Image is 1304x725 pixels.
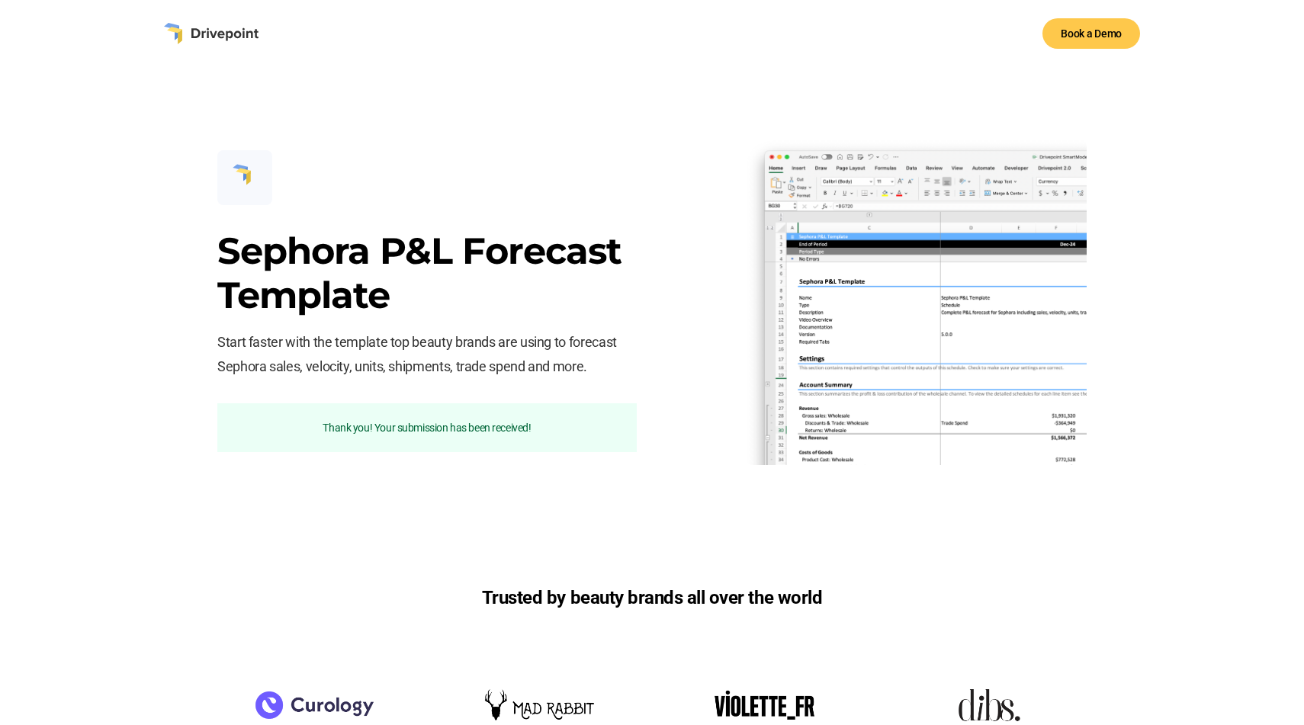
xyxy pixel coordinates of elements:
[1061,24,1122,43] div: Book a Demo
[217,403,637,452] div: Email Form success
[482,584,822,611] h6: Trusted by beauty brands all over the world
[233,419,621,437] div: Thank you! Your submission has been received!
[217,330,637,379] p: Start faster with the template top beauty brands are using to forecast Sephora sales, velocity, u...
[1042,18,1140,49] a: Book a Demo
[217,229,637,317] h3: Sephora P&L Forecast Template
